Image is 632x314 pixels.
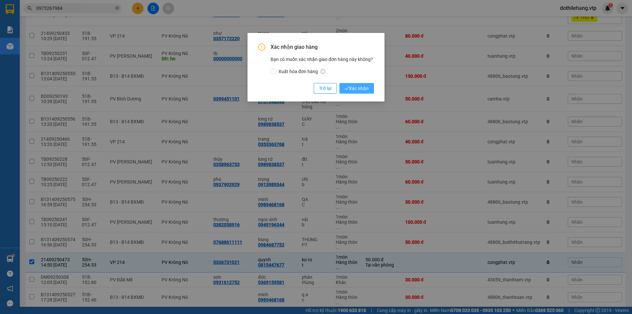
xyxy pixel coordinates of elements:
[276,68,328,75] span: Xuất hóa đơn hàng
[345,85,369,92] span: Xác nhận
[271,56,374,75] div: Bạn có muốn xác nhận giao đơn hàng này không?
[321,69,325,74] span: info-circle
[271,43,374,51] span: Xác nhận giao hàng
[258,43,265,51] span: exclamation-circle
[339,83,374,94] button: checkXác nhận
[319,85,331,92] span: Trở lại
[314,83,337,94] button: Trở lại
[345,86,349,91] span: check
